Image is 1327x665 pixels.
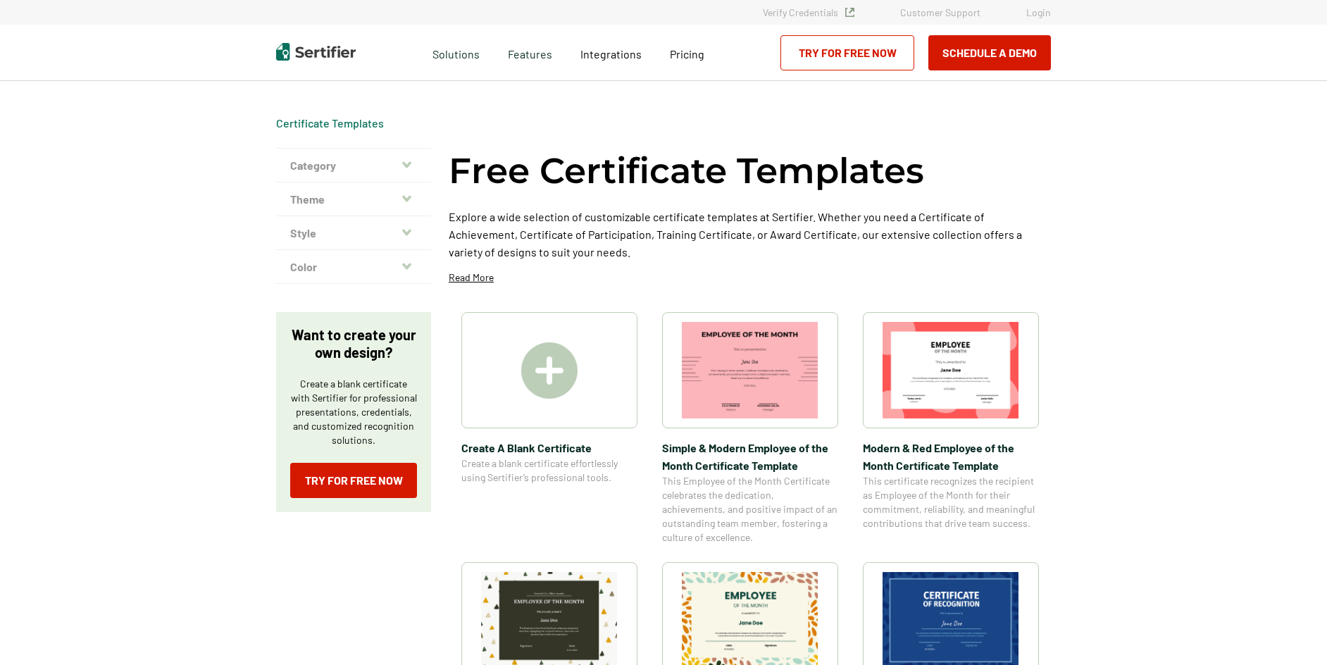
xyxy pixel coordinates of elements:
[276,216,431,250] button: Style
[508,44,552,61] span: Features
[1026,6,1051,18] a: Login
[276,116,384,130] a: Certificate Templates
[670,47,704,61] span: Pricing
[883,322,1019,418] img: Modern & Red Employee of the Month Certificate Template
[662,474,838,545] span: This Employee of the Month Certificate celebrates the dedication, achievements, and positive impa...
[461,456,637,485] span: Create a blank certificate effortlessly using Sertifier’s professional tools.
[670,44,704,61] a: Pricing
[449,208,1051,261] p: Explore a wide selection of customizable certificate templates at Sertifier. Whether you need a C...
[863,439,1039,474] span: Modern & Red Employee of the Month Certificate Template
[580,44,642,61] a: Integrations
[682,322,818,418] img: Simple & Modern Employee of the Month Certificate Template
[290,377,417,447] p: Create a blank certificate with Sertifier for professional presentations, credentials, and custom...
[432,44,480,61] span: Solutions
[449,271,494,285] p: Read More
[521,342,578,399] img: Create A Blank Certificate
[290,326,417,361] p: Want to create your own design?
[461,439,637,456] span: Create A Blank Certificate
[863,312,1039,545] a: Modern & Red Employee of the Month Certificate TemplateModern & Red Employee of the Month Certifi...
[780,35,914,70] a: Try for Free Now
[662,312,838,545] a: Simple & Modern Employee of the Month Certificate TemplateSimple & Modern Employee of the Month C...
[763,6,854,18] a: Verify Credentials
[276,116,384,130] div: Breadcrumb
[276,182,431,216] button: Theme
[900,6,980,18] a: Customer Support
[276,43,356,61] img: Sertifier | Digital Credentialing Platform
[580,47,642,61] span: Integrations
[276,149,431,182] button: Category
[290,463,417,498] a: Try for Free Now
[276,250,431,284] button: Color
[863,474,1039,530] span: This certificate recognizes the recipient as Employee of the Month for their commitment, reliabil...
[662,439,838,474] span: Simple & Modern Employee of the Month Certificate Template
[845,8,854,17] img: Verified
[449,148,924,194] h1: Free Certificate Templates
